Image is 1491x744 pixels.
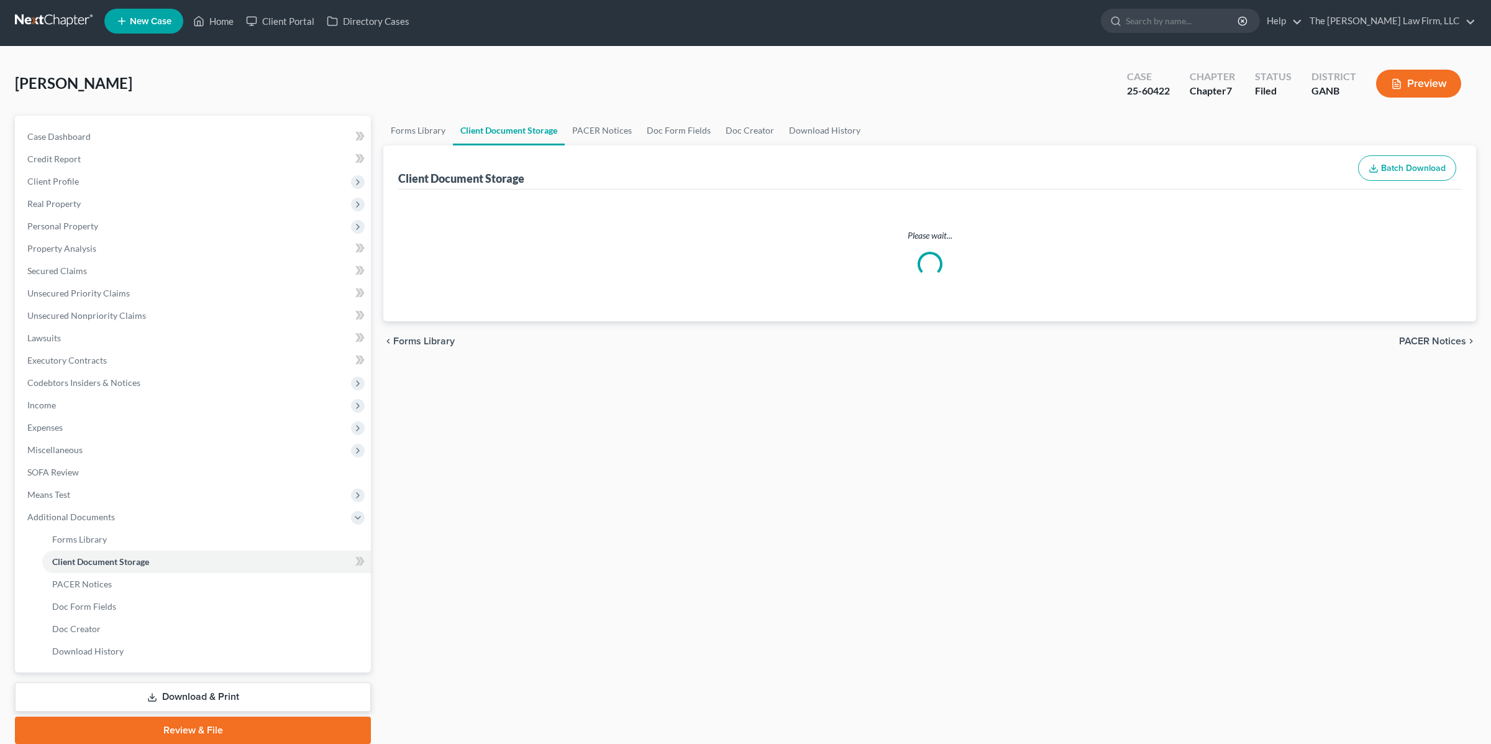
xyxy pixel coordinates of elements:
span: Doc Creator [52,623,101,634]
span: [PERSON_NAME] [15,74,132,92]
a: Client Portal [240,10,321,32]
span: Lawsuits [27,333,61,343]
i: chevron_left [383,336,393,346]
a: Client Document Storage [453,116,565,145]
button: chevron_left Forms Library [383,336,455,346]
span: New Case [130,17,171,26]
a: Doc Creator [42,618,371,640]
span: Expenses [27,422,63,433]
span: Income [27,400,56,410]
a: Secured Claims [17,260,371,282]
a: Forms Library [42,528,371,551]
button: Preview [1376,70,1461,98]
a: Review & File [15,717,371,744]
div: 25-60422 [1127,84,1170,98]
span: Client Profile [27,176,79,186]
div: Filed [1255,84,1292,98]
a: PACER Notices [42,573,371,595]
span: Unsecured Nonpriority Claims [27,310,146,321]
span: Codebtors Insiders & Notices [27,377,140,388]
span: SOFA Review [27,467,79,477]
span: PACER Notices [1399,336,1466,346]
span: Client Document Storage [52,556,149,567]
div: Chapter [1190,84,1235,98]
a: Help [1261,10,1302,32]
a: Property Analysis [17,237,371,260]
span: 7 [1226,85,1232,96]
a: Doc Form Fields [42,595,371,618]
input: Search by name... [1126,9,1239,32]
a: Client Document Storage [42,551,371,573]
a: Case Dashboard [17,126,371,148]
div: Status [1255,70,1292,84]
a: Unsecured Nonpriority Claims [17,305,371,327]
a: Download History [42,640,371,663]
a: Executory Contracts [17,349,371,372]
span: Real Property [27,198,81,209]
a: Download & Print [15,682,371,712]
span: Case Dashboard [27,131,91,142]
div: GANB [1311,84,1356,98]
span: Secured Claims [27,265,87,276]
a: Download History [782,116,868,145]
a: Credit Report [17,148,371,170]
button: PACER Notices chevron_right [1399,336,1476,346]
span: Download History [52,646,124,656]
a: Doc Creator [718,116,782,145]
span: Doc Form Fields [52,601,116,612]
div: Chapter [1190,70,1235,84]
div: Case [1127,70,1170,84]
a: PACER Notices [565,116,639,145]
div: District [1311,70,1356,84]
a: The [PERSON_NAME] Law Firm, LLC [1303,10,1475,32]
span: Batch Download [1381,163,1446,173]
a: Home [187,10,240,32]
span: Means Test [27,489,70,500]
span: Additional Documents [27,512,115,522]
span: Unsecured Priority Claims [27,288,130,298]
span: Credit Report [27,154,81,164]
a: Doc Form Fields [639,116,718,145]
span: Executory Contracts [27,355,107,365]
p: Please wait... [401,229,1459,242]
div: Client Document Storage [398,171,524,186]
span: PACER Notices [52,579,112,589]
span: Forms Library [52,534,107,544]
i: chevron_right [1466,336,1476,346]
span: Property Analysis [27,243,96,254]
a: Forms Library [383,116,453,145]
a: Unsecured Priority Claims [17,282,371,305]
a: Lawsuits [17,327,371,349]
span: Forms Library [393,336,455,346]
button: Batch Download [1358,155,1456,181]
a: SOFA Review [17,461,371,484]
span: Personal Property [27,221,98,231]
a: Directory Cases [321,10,416,32]
span: Miscellaneous [27,444,83,455]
